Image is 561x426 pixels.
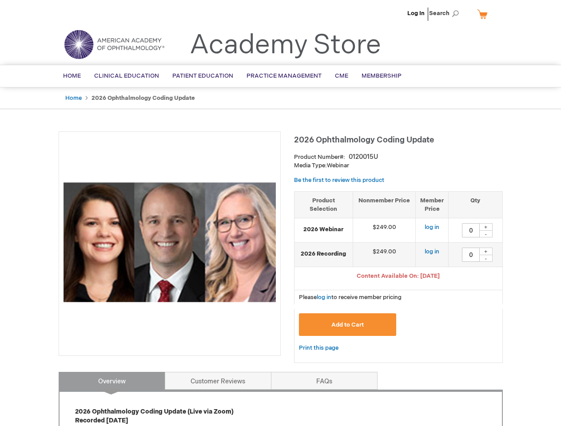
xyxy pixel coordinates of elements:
[479,230,493,237] div: -
[335,72,348,79] span: CME
[425,248,439,255] a: log in
[357,272,440,280] span: Content Available On: [DATE]
[362,72,402,79] span: Membership
[299,225,349,234] strong: 2026 Webinar
[425,224,439,231] a: log in
[190,29,381,61] a: Academy Store
[172,72,233,79] span: Patient Education
[353,218,416,243] td: $249.00
[94,72,159,79] span: Clinical Education
[299,343,338,354] a: Print this page
[462,223,480,237] input: Qty
[479,248,493,255] div: +
[294,154,345,161] strong: Product Number
[331,321,364,328] span: Add to Cart
[449,191,502,218] th: Qty
[271,372,378,390] a: FAQs
[299,313,397,336] button: Add to Cart
[429,4,463,22] span: Search
[59,372,165,390] a: Overview
[294,162,327,169] strong: Media Type:
[294,135,434,145] span: 2026 Ophthalmology Coding Update
[479,223,493,231] div: +
[353,243,416,267] td: $249.00
[479,255,493,262] div: -
[317,294,331,301] a: log in
[294,191,353,218] th: Product Selection
[247,72,322,79] span: Practice Management
[63,72,81,79] span: Home
[64,136,276,348] img: 2026 Ophthalmology Coding Update
[349,153,378,162] div: 0120015U
[294,162,503,170] p: Webinar
[65,95,82,102] a: Home
[416,191,449,218] th: Member Price
[299,250,349,258] strong: 2026 Recording
[462,248,480,262] input: Qty
[299,294,402,301] span: Please to receive member pricing
[353,191,416,218] th: Nonmember Price
[407,10,425,17] a: Log In
[165,372,271,390] a: Customer Reviews
[294,177,384,184] a: Be the first to review this product
[92,95,195,102] strong: 2026 Ophthalmology Coding Update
